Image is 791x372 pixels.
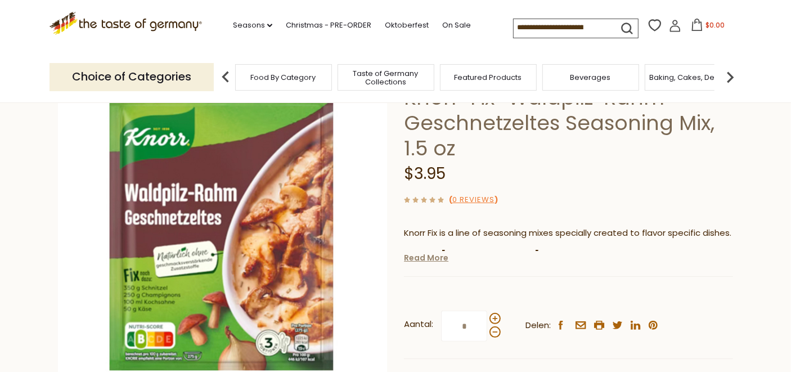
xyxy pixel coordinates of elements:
strong: Made in [GEOGRAPHIC_DATA] [404,249,539,261]
a: Beverages [570,73,611,82]
span: $0.00 [705,20,725,30]
h1: Knorr "Fix” Waldpilz-Rahm Geschnetzeltes Seasoning Mix, 1.5 oz [404,85,733,161]
a: Read More [404,252,448,263]
button: $0.00 [684,19,731,35]
p: Knorr Fix is a line of seasoning mixes specially created to flavor specific dishes. [404,226,733,240]
p: Choice of Categories [50,63,214,91]
input: Aantal: [441,311,487,342]
a: 0 Reviews [452,194,495,206]
img: next arrow [719,66,741,88]
img: previous arrow [214,66,237,88]
span: $3.95 [404,163,446,185]
a: Oktoberfest [385,19,429,32]
span: Delen: [525,319,551,333]
a: Seasons [233,19,272,32]
strong: Aantal: [404,317,433,331]
a: Food By Category [251,73,316,82]
a: Christmas - PRE-ORDER [286,19,371,32]
a: Baking, Cakes, Desserts [649,73,736,82]
a: On Sale [442,19,471,32]
p: by [PERSON_NAME] (a brand owned by Unilever Group, [GEOGRAPHIC_DATA]) [404,249,733,263]
span: ( ) [449,194,498,205]
a: Featured Products [455,73,522,82]
a: Taste of Germany Collections [341,69,431,86]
